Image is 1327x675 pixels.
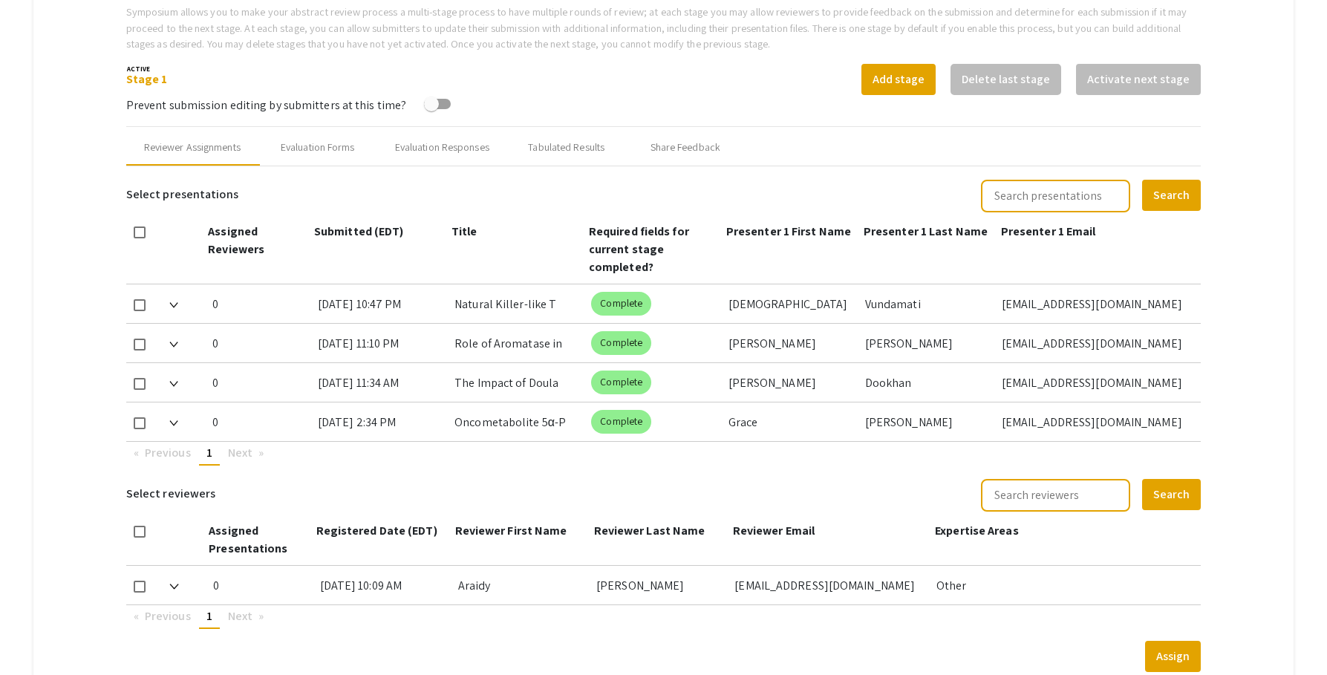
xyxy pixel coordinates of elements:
div: [PERSON_NAME] [728,324,853,362]
span: Required fields for current stage completed? [589,224,689,275]
div: Oncometabolite 5α-P Imbalance Through Altered Mammary [MEDICAL_DATA] Metabolism: A Biomarker and ... [454,402,579,441]
div: 0 [213,566,308,604]
div: [PERSON_NAME] [865,324,990,362]
div: Dookhan [865,363,990,402]
img: Expand arrow [169,420,178,426]
button: Activate next stage [1076,64,1201,95]
mat-chip: Complete [591,371,651,394]
button: Search [1142,180,1201,211]
span: Reviewer Last Name [594,523,705,538]
div: [PERSON_NAME] [728,363,853,402]
span: Title [451,224,477,239]
div: [DATE] 2:34 PM [318,402,443,441]
div: [EMAIL_ADDRESS][DOMAIN_NAME] [734,566,924,604]
button: Search [1142,479,1201,510]
div: The Impact of Doula Support on Maternal Mental Health, NeonatalOutcomes, and Epidural Use: Correl... [454,363,579,402]
div: [EMAIL_ADDRESS][DOMAIN_NAME] [1002,284,1189,323]
div: [DATE] 11:10 PM [318,324,443,362]
span: Assigned Presentations [209,523,287,556]
div: Araidy [458,566,584,604]
div: [PERSON_NAME] [596,566,723,604]
iframe: Chat [11,608,63,664]
span: Submitted (EDT) [314,224,404,239]
div: [EMAIL_ADDRESS][DOMAIN_NAME] [1002,363,1189,402]
ul: Pagination [126,605,1201,629]
div: 0 [212,324,306,362]
div: Other [936,566,1190,604]
span: Next [228,445,252,460]
span: Prevent submission editing by submitters at this time? [126,97,406,113]
div: 0 [212,363,306,402]
button: Add stage [861,64,936,95]
mat-chip: Complete [591,410,651,434]
div: [DATE] 11:34 AM [318,363,443,402]
div: Reviewer Assignments [144,140,241,155]
mat-chip: Complete [591,292,651,316]
span: Presenter 1 Last Name [864,224,988,239]
span: Previous [145,608,191,624]
div: [DATE] 10:09 AM [320,566,446,604]
img: Expand arrow [169,302,178,308]
button: Assign [1145,641,1201,672]
span: 1 [206,608,212,624]
div: [DATE] 10:47 PM [318,284,443,323]
div: Evaluation Responses [395,140,489,155]
button: Delete last stage [951,64,1061,95]
h6: Select presentations [126,178,238,211]
span: Registered Date (EDT) [316,523,437,538]
span: Next [228,608,252,624]
img: Expand arrow [169,584,178,590]
div: [EMAIL_ADDRESS][DOMAIN_NAME] [1002,402,1189,441]
span: Presenter 1 First Name [726,224,851,239]
h6: Select reviewers [126,477,216,510]
div: Grace [728,402,853,441]
span: Reviewer First Name [455,523,567,538]
p: Symposium allows you to make your abstract review process a multi-stage process to have multiple ... [126,4,1201,52]
span: Reviewer Email [733,523,815,538]
span: 1 [206,445,212,460]
div: Evaluation Forms [281,140,355,155]
img: Expand arrow [169,381,178,387]
input: Search reviewers [981,479,1130,512]
span: Previous [145,445,191,460]
input: Search presentations [981,180,1130,212]
img: Expand arrow [169,342,178,348]
div: 0 [212,402,306,441]
mat-chip: Complete [591,331,651,355]
div: Vundamati [865,284,990,323]
div: [DEMOGRAPHIC_DATA] [728,284,853,323]
span: Presenter 1 Email [1001,224,1096,239]
div: [EMAIL_ADDRESS][DOMAIN_NAME] [1002,324,1189,362]
div: Tabulated Results [528,140,604,155]
div: Role of Aromatase in the Conversion of 11-Oxyandrogens to Estrogens: Mechanisms and Implications [454,324,579,362]
span: Expertise Areas [935,523,1019,538]
div: Natural Killer-like T Cells and Longevity: A Comparative Analysis [454,284,579,323]
div: [PERSON_NAME] [865,402,990,441]
a: Stage 1 [126,71,168,87]
ul: Pagination [126,442,1201,466]
div: 0 [212,284,306,323]
span: Assigned Reviewers [208,224,264,257]
div: Share Feedback [651,140,720,155]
